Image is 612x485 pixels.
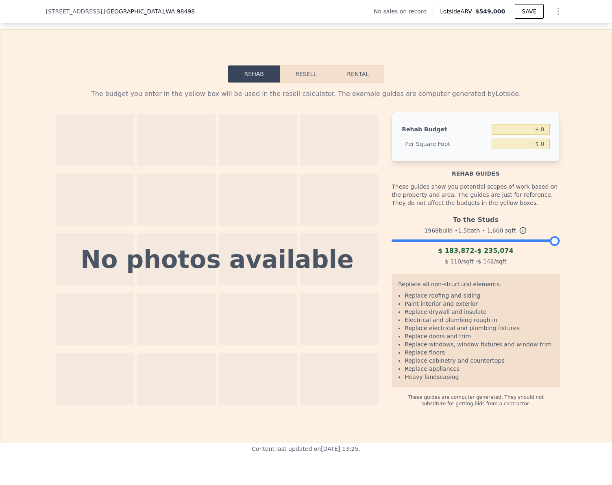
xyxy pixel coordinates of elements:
[405,340,553,348] li: Replace windows, window fixtures and window trim
[392,212,560,225] div: To the Studs
[478,258,494,265] span: $ 142
[280,65,332,83] button: Resell
[228,65,280,83] button: Rehab
[438,247,475,254] span: $ 183,872
[515,4,543,19] button: SAVE
[405,365,553,373] li: Replace appliances
[332,65,384,83] button: Rental
[405,357,553,365] li: Replace cabinetry and countertops
[487,227,503,234] span: 1,660
[475,8,505,15] span: $549,000
[392,225,560,236] div: 1968 build • 1.5 bath • sqft
[405,308,553,316] li: Replace drywall and insulate
[52,89,560,99] div: The budget you enter in the yellow box will be used in the resell calculator. The example guides ...
[398,280,553,291] div: Replace all non-structural elements.
[405,373,553,381] li: Heavy landscaping
[440,7,475,15] span: Lotside ARV
[402,137,488,151] div: Per Square Foot
[392,246,560,256] div: -
[392,178,560,212] div: These guides show you potential scopes of work based on the property and area. The guides are jus...
[46,7,102,15] span: [STREET_ADDRESS]
[164,8,195,15] span: , WA 98498
[405,348,553,357] li: Replace floors
[392,256,560,267] div: /sqft - /sqft
[102,7,195,15] span: , [GEOGRAPHIC_DATA]
[550,3,566,20] button: Show Options
[405,332,553,340] li: Replace doors and trim
[477,247,514,254] span: $ 235,074
[405,324,553,332] li: Replace electrical and plumbing fixtures
[405,300,553,308] li: Paint interior and exterior
[392,161,560,178] div: Rehab guides
[81,247,354,272] div: No photos available
[445,258,461,265] span: $ 110
[405,291,553,300] li: Replace roofing and siding
[392,387,560,407] div: These guides are computer generated. They should not substitute for getting bids from a contractor.
[405,316,553,324] li: Electrical and plumbing rough in
[402,122,488,137] div: Rehab Budget
[374,7,433,15] div: No sales on record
